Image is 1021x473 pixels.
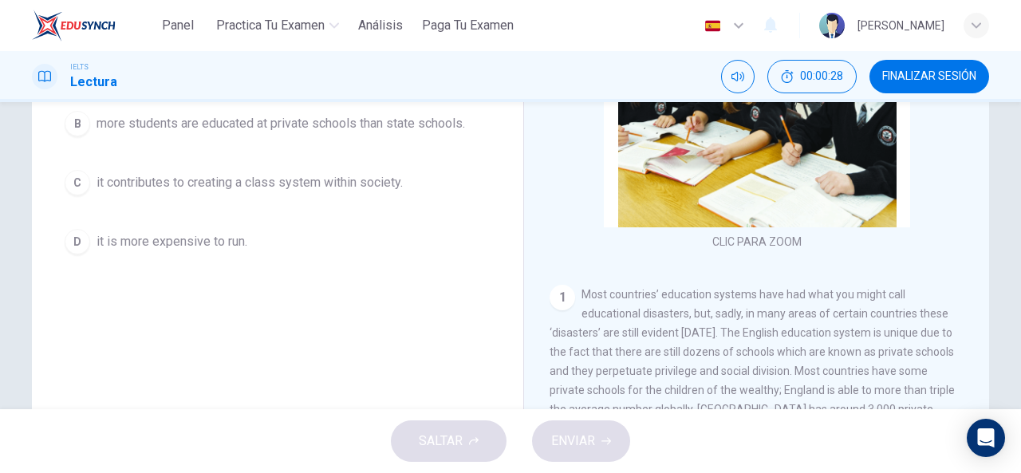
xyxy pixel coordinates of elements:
[882,70,976,83] span: FINALIZAR SESIÓN
[967,419,1005,457] div: Open Intercom Messenger
[819,13,845,38] img: Profile picture
[416,11,520,40] button: Paga Tu Examen
[32,10,116,41] img: EduSynch logo
[767,60,857,93] button: 00:00:28
[97,173,403,192] span: it contributes to creating a class system within society.
[703,20,723,32] img: es
[358,16,403,35] span: Análisis
[65,170,90,195] div: C
[767,60,857,93] div: Ocultar
[422,16,514,35] span: Paga Tu Examen
[57,222,498,262] button: Dit is more expensive to run.
[57,104,498,144] button: Bmore students are educated at private schools than state schools.
[152,11,203,40] button: Panel
[32,10,152,41] a: EduSynch logo
[65,111,90,136] div: B
[97,232,247,251] span: it is more expensive to run.
[869,60,989,93] button: FINALIZAR SESIÓN
[70,73,117,92] h1: Lectura
[721,60,755,93] div: Silenciar
[65,229,90,254] div: D
[800,70,843,83] span: 00:00:28
[210,11,345,40] button: Practica tu examen
[857,16,944,35] div: [PERSON_NAME]
[162,16,194,35] span: Panel
[352,11,409,40] button: Análisis
[216,16,325,35] span: Practica tu examen
[57,163,498,203] button: Cit contributes to creating a class system within society.
[550,288,956,473] span: Most countries’ education systems have had what you might call educational disasters, but, sadly,...
[97,114,465,133] span: more students are educated at private schools than state schools.
[70,61,89,73] span: IELTS
[550,285,575,310] div: 1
